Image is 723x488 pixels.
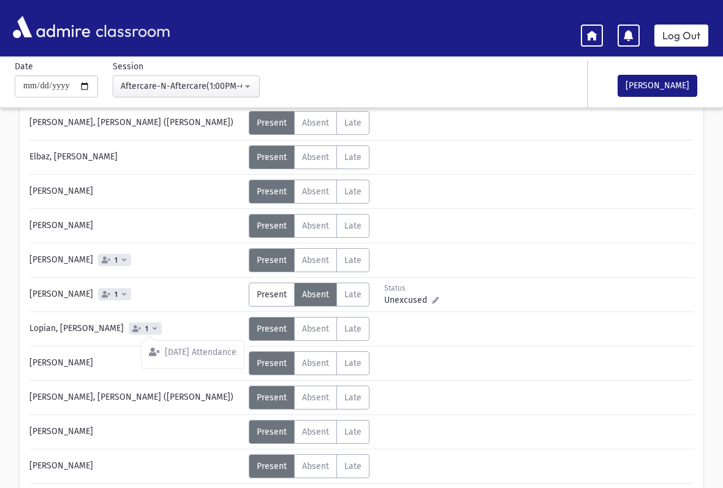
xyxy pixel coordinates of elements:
span: Present [257,118,287,128]
span: Absent [302,289,329,300]
div: [PERSON_NAME] [23,248,249,272]
div: AttTypes [249,283,369,307]
span: Present [257,221,287,231]
a: Log Out [654,25,708,47]
div: [PERSON_NAME] [23,454,249,478]
span: Late [344,392,362,403]
span: Absent [302,255,329,265]
span: [DATE] Attendance [165,347,237,357]
div: AttTypes [249,420,369,444]
div: AttTypes [249,454,369,478]
div: [PERSON_NAME] [23,420,249,444]
span: Absent [302,118,329,128]
div: Lopian, [PERSON_NAME] [23,317,249,341]
span: 1 [112,256,120,264]
div: Aftercare-N-Aftercare(1:00PM-4:00PM) [121,80,242,93]
div: [PERSON_NAME], [PERSON_NAME] ([PERSON_NAME]) [23,386,249,410]
span: Present [257,392,287,403]
label: Session [113,60,143,73]
div: [PERSON_NAME] [23,283,249,307]
div: [PERSON_NAME] [23,214,249,238]
span: Late [344,186,362,197]
span: Late [344,324,362,334]
button: Aftercare-N-Aftercare(1:00PM-4:00PM) [113,75,260,97]
span: 1 [143,325,151,333]
div: AttTypes [249,351,369,375]
span: Present [257,152,287,162]
label: Date [15,60,33,73]
span: Present [257,289,287,300]
span: Late [344,358,362,368]
span: Absent [302,427,329,437]
span: Present [257,461,287,471]
div: Status [384,283,439,294]
span: 1 [112,291,120,299]
span: Present [257,186,287,197]
span: Late [344,289,362,300]
div: AttTypes [249,386,369,410]
span: Absent [302,152,329,162]
div: [PERSON_NAME] [23,351,249,375]
span: Late [344,221,362,231]
span: Absent [302,324,329,334]
div: AttTypes [249,145,369,169]
div: Elbaz, [PERSON_NAME] [23,145,249,169]
img: AdmirePro [10,13,93,41]
div: [PERSON_NAME] [23,180,249,204]
span: Late [344,255,362,265]
div: AttTypes [249,317,369,341]
span: Present [257,427,287,437]
span: Absent [302,186,329,197]
div: AttTypes [249,111,369,135]
span: Absent [302,358,329,368]
span: Unexcused [384,294,432,307]
span: Late [344,118,362,128]
div: [PERSON_NAME], [PERSON_NAME] ([PERSON_NAME]) [23,111,249,135]
span: Late [344,152,362,162]
span: Present [257,358,287,368]
span: Absent [302,392,329,403]
div: AttTypes [249,248,369,272]
div: AttTypes [249,214,369,238]
span: Present [257,255,287,265]
span: Absent [302,221,329,231]
span: Present [257,324,287,334]
span: classroom [93,11,170,44]
button: [PERSON_NAME] [618,75,697,97]
div: AttTypes [249,180,369,204]
span: Late [344,427,362,437]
